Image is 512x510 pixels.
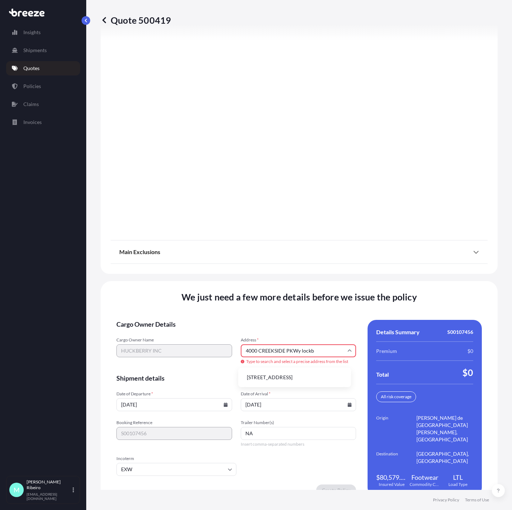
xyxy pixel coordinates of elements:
[101,14,171,26] p: Quote 500419
[411,473,438,482] span: Footwear
[27,492,71,501] p: [EMAIL_ADDRESS][DOMAIN_NAME]
[241,420,356,426] span: Trailer Number(s)
[467,348,473,355] span: $0
[23,83,41,90] p: Policies
[116,463,236,476] input: Select...
[181,291,417,303] span: We just need a few more details before we issue the policy
[23,65,40,72] p: Quotes
[6,43,80,58] a: Shipments
[116,420,232,426] span: Booking Reference
[376,473,407,482] span: $80,579.46
[116,391,232,397] span: Date of Departure
[27,479,71,491] p: [PERSON_NAME] Ribeiro
[6,97,80,111] a: Claims
[376,348,397,355] span: Premium
[433,497,459,503] a: Privacy Policy
[6,61,80,75] a: Quotes
[376,450,416,465] span: Destination
[376,328,420,336] span: Details Summary
[448,482,467,487] span: Load Type
[14,486,20,493] span: M
[116,337,232,343] span: Cargo Owner Name
[116,398,232,411] input: mm/dd/yyyy
[453,473,463,482] span: LTL
[119,243,479,261] div: Main Exclusions
[376,391,416,402] div: All risk coverage
[23,47,47,54] p: Shipments
[116,374,356,382] span: Shipment details
[376,371,389,378] span: Total
[116,427,232,440] input: Your internal reference
[416,450,473,465] span: [GEOGRAPHIC_DATA], [GEOGRAPHIC_DATA]
[23,29,41,36] p: Insights
[6,25,80,40] a: Insights
[241,371,348,384] li: [STREET_ADDRESS]
[465,497,489,503] a: Terms of Use
[241,359,356,364] span: Type to search and select a precise address from the list
[6,79,80,93] a: Policies
[462,367,473,378] span: $0
[241,391,356,397] span: Date of Arrival
[241,427,356,440] input: Number1, number2,...
[410,482,440,487] span: Commodity Category
[23,119,42,126] p: Invoices
[119,248,160,256] span: Main Exclusions
[116,456,236,461] span: Incoterm
[116,320,356,328] span: Cargo Owner Details
[241,398,356,411] input: mm/dd/yyyy
[6,115,80,129] a: Invoices
[376,414,416,443] span: Origin
[379,482,405,487] span: Insured Value
[322,487,350,494] p: Create Policy
[416,414,473,443] span: [PERSON_NAME] de [GEOGRAPHIC_DATA][PERSON_NAME], [GEOGRAPHIC_DATA]
[241,441,356,447] span: Insert comma-separated numbers
[447,328,473,336] span: S00107456
[316,484,356,496] button: Create Policy
[241,337,356,343] span: Address
[23,101,39,108] p: Claims
[241,344,356,357] input: Cargo owner address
